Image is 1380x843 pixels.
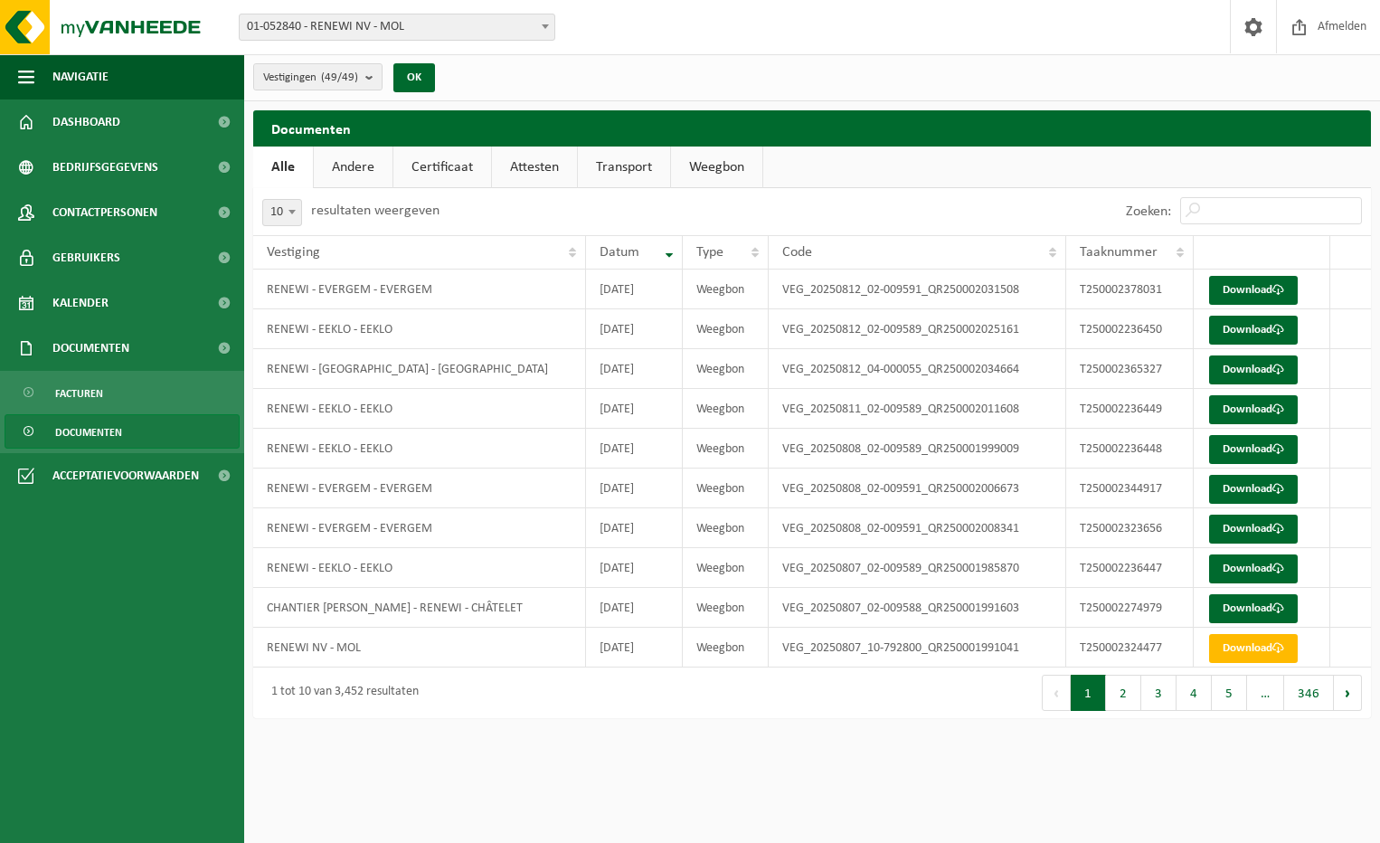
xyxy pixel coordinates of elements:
button: 3 [1141,675,1177,711]
td: [DATE] [586,270,683,309]
td: RENEWI - [GEOGRAPHIC_DATA] - [GEOGRAPHIC_DATA] [253,349,586,389]
td: RENEWI - EEKLO - EEKLO [253,309,586,349]
td: Weegbon [683,429,769,469]
td: VEG_20250807_02-009589_QR250001985870 [769,548,1066,588]
span: Kalender [52,280,109,326]
a: Download [1209,594,1298,623]
a: Facturen [5,375,240,410]
td: [DATE] [586,628,683,668]
span: 01-052840 - RENEWI NV - MOL [240,14,554,40]
button: 1 [1071,675,1106,711]
td: T250002344917 [1066,469,1193,508]
a: Transport [578,147,670,188]
td: RENEWI - EVERGEM - EVERGEM [253,508,586,548]
td: Weegbon [683,349,769,389]
td: VEG_20250812_02-009591_QR250002031508 [769,270,1066,309]
count: (49/49) [321,71,358,83]
td: T250002365327 [1066,349,1193,389]
button: Next [1334,675,1362,711]
span: Documenten [55,415,122,450]
button: 4 [1177,675,1212,711]
a: Download [1209,276,1298,305]
td: VEG_20250808_02-009591_QR250002008341 [769,508,1066,548]
button: OK [393,63,435,92]
td: Weegbon [683,309,769,349]
span: Gebruikers [52,235,120,280]
td: T250002324477 [1066,628,1193,668]
td: [DATE] [586,508,683,548]
span: Taaknummer [1080,245,1158,260]
button: 5 [1212,675,1247,711]
td: CHANTIER [PERSON_NAME] - RENEWI - CHÂTELET [253,588,586,628]
a: Attesten [492,147,577,188]
td: VEG_20250808_02-009591_QR250002006673 [769,469,1066,508]
td: [DATE] [586,429,683,469]
td: Weegbon [683,508,769,548]
td: RENEWI NV - MOL [253,628,586,668]
span: Navigatie [52,54,109,99]
td: T250002236449 [1066,389,1193,429]
span: Dashboard [52,99,120,145]
td: [DATE] [586,349,683,389]
span: Documenten [52,326,129,371]
span: Facturen [55,376,103,411]
a: Download [1209,395,1298,424]
td: RENEWI - EEKLO - EEKLO [253,429,586,469]
td: VEG_20250807_02-009588_QR250001991603 [769,588,1066,628]
a: Andere [314,147,392,188]
td: T250002274979 [1066,588,1193,628]
td: T250002236450 [1066,309,1193,349]
td: RENEWI - EVERGEM - EVERGEM [253,469,586,508]
td: VEG_20250807_10-792800_QR250001991041 [769,628,1066,668]
span: 01-052840 - RENEWI NV - MOL [239,14,555,41]
button: Previous [1042,675,1071,711]
td: Weegbon [683,469,769,508]
span: 10 [263,200,301,225]
span: Vestigingen [263,64,358,91]
td: [DATE] [586,469,683,508]
button: 2 [1106,675,1141,711]
a: Download [1209,355,1298,384]
a: Certificaat [393,147,491,188]
td: VEG_20250811_02-009589_QR250002011608 [769,389,1066,429]
td: T250002378031 [1066,270,1193,309]
span: Type [696,245,723,260]
td: T250002323656 [1066,508,1193,548]
span: Contactpersonen [52,190,157,235]
label: Zoeken: [1126,204,1171,219]
td: Weegbon [683,389,769,429]
a: Download [1209,634,1298,663]
td: Weegbon [683,270,769,309]
button: Vestigingen(49/49) [253,63,383,90]
span: 10 [262,199,302,226]
span: Acceptatievoorwaarden [52,453,199,498]
a: Download [1209,515,1298,544]
td: RENEWI - EEKLO - EEKLO [253,548,586,588]
td: [DATE] [586,588,683,628]
span: Code [782,245,812,260]
td: T250002236448 [1066,429,1193,469]
td: RENEWI - EEKLO - EEKLO [253,389,586,429]
td: T250002236447 [1066,548,1193,588]
a: Alle [253,147,313,188]
td: RENEWI - EVERGEM - EVERGEM [253,270,586,309]
a: Download [1209,554,1298,583]
td: [DATE] [586,548,683,588]
span: Vestiging [267,245,320,260]
a: Download [1209,316,1298,345]
a: Download [1209,475,1298,504]
td: Weegbon [683,628,769,668]
button: 346 [1284,675,1334,711]
td: [DATE] [586,309,683,349]
td: [DATE] [586,389,683,429]
a: Documenten [5,414,240,449]
span: Bedrijfsgegevens [52,145,158,190]
td: VEG_20250808_02-009589_QR250001999009 [769,429,1066,469]
div: 1 tot 10 van 3,452 resultaten [262,677,419,709]
a: Download [1209,435,1298,464]
td: Weegbon [683,588,769,628]
label: resultaten weergeven [311,204,440,218]
h2: Documenten [253,110,1371,146]
td: VEG_20250812_02-009589_QR250002025161 [769,309,1066,349]
span: … [1247,675,1284,711]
